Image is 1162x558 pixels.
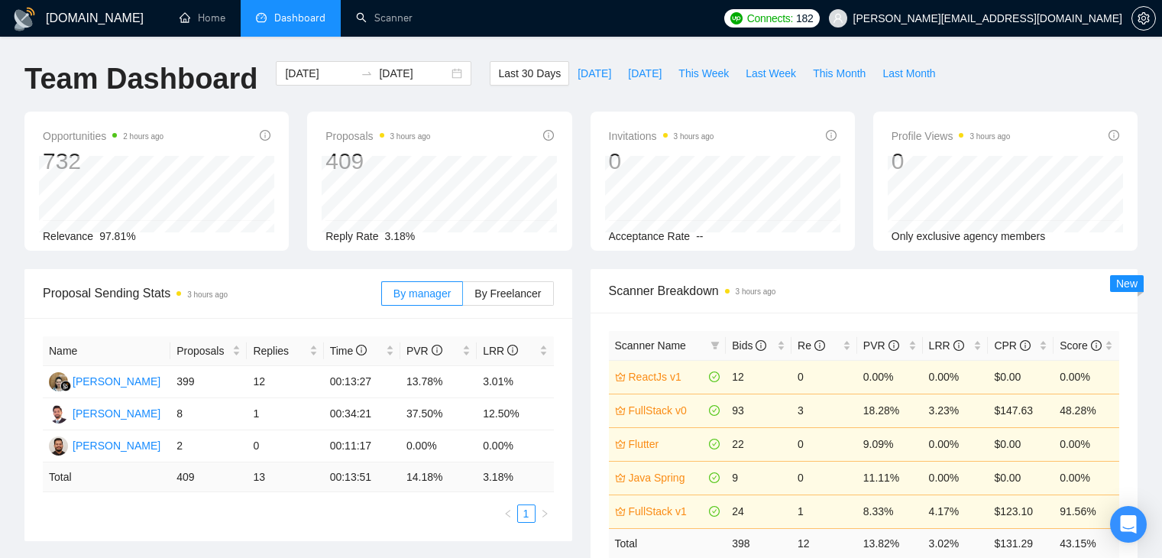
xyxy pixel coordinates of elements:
[791,528,857,558] td: 12
[629,402,707,419] a: FullStack v0
[503,509,513,518] span: left
[988,360,1054,394] td: $0.00
[253,342,306,359] span: Replies
[400,462,477,492] td: 14.18 %
[49,436,68,456] img: AA
[736,287,776,296] time: 3 hours ago
[863,339,899,352] span: PVR
[988,427,1054,461] td: $0.00
[1110,506,1147,543] div: Open Intercom Messenger
[674,132,714,141] time: 3 hours ago
[356,11,413,24] a: searchScanner
[43,336,170,366] th: Name
[826,130,837,141] span: info-circle
[99,230,135,242] span: 97.81%
[170,366,247,398] td: 399
[796,10,813,27] span: 182
[709,506,720,517] span: check-circle
[892,147,1011,176] div: 0
[385,230,416,242] span: 3.18%
[1054,528,1119,558] td: 43.15 %
[1116,277,1138,290] span: New
[499,504,517,523] li: Previous Page
[791,461,857,495] td: 0
[888,340,899,351] span: info-circle
[247,336,323,366] th: Replies
[490,61,569,86] button: Last 30 Days
[874,61,944,86] button: Last Month
[170,336,247,366] th: Proposals
[49,439,160,451] a: AA[PERSON_NAME]
[929,339,964,352] span: LRR
[923,528,989,558] td: 3.02 %
[1060,339,1101,352] span: Score
[43,462,170,492] td: Total
[791,495,857,528] td: 1
[615,506,626,517] span: crown
[325,127,430,145] span: Proposals
[923,360,989,394] td: 0.00%
[1054,495,1119,528] td: 91.56%
[518,505,535,522] a: 1
[709,472,720,483] span: check-circle
[988,528,1054,558] td: $ 131.29
[1091,340,1102,351] span: info-circle
[892,127,1011,145] span: Profile Views
[707,334,723,357] span: filter
[746,65,796,82] span: Last Week
[1109,130,1119,141] span: info-circle
[923,394,989,427] td: 3.23%
[477,366,553,398] td: 3.01%
[43,127,163,145] span: Opportunities
[247,430,323,462] td: 0
[60,381,71,391] img: gigradar-bm.png
[756,340,766,351] span: info-circle
[615,439,626,449] span: crown
[324,462,400,492] td: 00:13:51
[578,65,611,82] span: [DATE]
[477,462,553,492] td: 3.18 %
[361,67,373,79] span: to
[356,345,367,355] span: info-circle
[569,61,620,86] button: [DATE]
[629,436,707,453] a: Flutter
[24,61,257,97] h1: Team Dashboard
[609,127,714,145] span: Invitations
[285,65,354,82] input: Start date
[1131,12,1156,24] a: setting
[170,462,247,492] td: 409
[247,366,323,398] td: 12
[247,462,323,492] td: 13
[798,339,825,352] span: Re
[988,394,1054,427] td: $147.63
[892,230,1046,242] span: Only exclusive agency members
[609,147,714,176] div: 0
[390,132,431,141] time: 3 hours ago
[804,61,874,86] button: This Month
[737,61,804,86] button: Last Week
[791,427,857,461] td: 0
[123,132,163,141] time: 2 hours ago
[615,472,626,483] span: crown
[994,339,1030,352] span: CPR
[498,65,561,82] span: Last 30 Days
[709,439,720,449] span: check-circle
[609,528,727,558] td: Total
[499,504,517,523] button: left
[923,427,989,461] td: 0.00%
[726,461,791,495] td: 9
[857,394,923,427] td: 18.28%
[726,495,791,528] td: 24
[615,405,626,416] span: crown
[49,372,68,391] img: ES
[1054,427,1119,461] td: 0.00%
[325,230,378,242] span: Reply Rate
[813,65,866,82] span: This Month
[814,340,825,351] span: info-circle
[400,366,477,398] td: 13.78%
[324,398,400,430] td: 00:34:21
[629,469,707,486] a: Java Spring
[726,528,791,558] td: 398
[180,11,225,24] a: homeHome
[170,430,247,462] td: 2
